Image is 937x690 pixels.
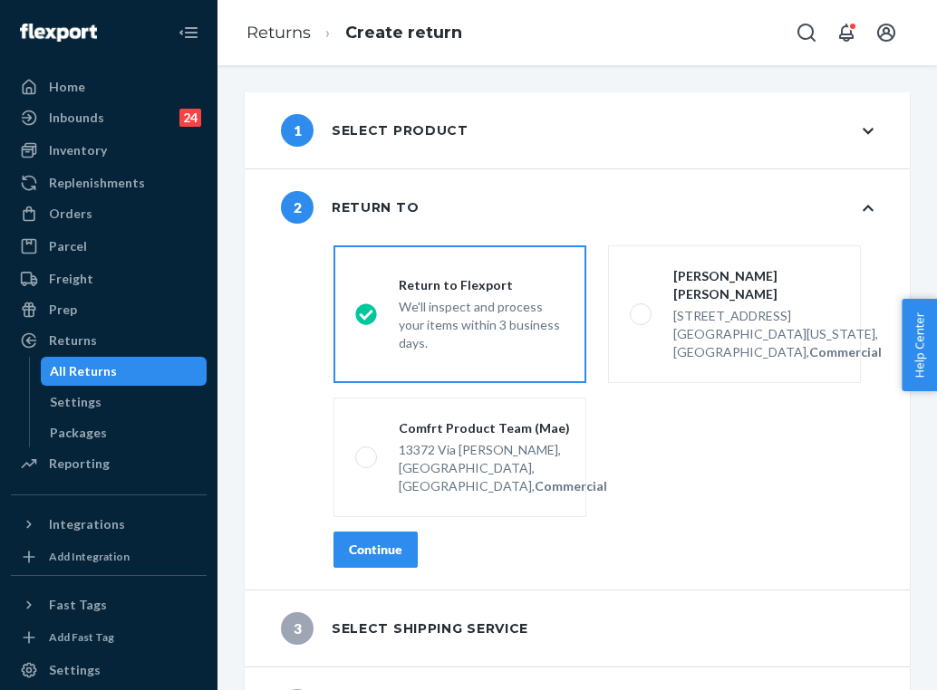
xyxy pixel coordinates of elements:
[399,276,565,294] div: Return to Flexport
[868,14,904,51] button: Open account menu
[179,109,201,127] div: 24
[41,388,208,417] a: Settings
[170,14,207,51] button: Close Navigation
[345,23,462,43] a: Create return
[49,301,77,319] div: Prep
[49,549,130,564] div: Add Integration
[828,14,865,51] button: Open notifications
[49,515,125,533] div: Integrations
[281,612,528,645] div: Select shipping service
[11,590,207,619] button: Fast Tags
[399,419,607,437] div: Comfrt Product Team (Mae)
[11,546,207,568] a: Add Integration
[11,449,207,478] a: Reporting
[49,596,107,614] div: Fast Tags
[20,24,97,42] img: Flexport logo
[902,299,937,391] button: Help Center
[281,114,314,147] span: 1
[49,174,145,192] div: Replenishments
[49,629,114,645] div: Add Fast Tag
[788,14,825,51] button: Open Search Box
[41,418,208,447] a: Packages
[232,6,477,60] ol: breadcrumbs
[11,656,207,685] a: Settings
[11,295,207,324] a: Prep
[809,344,882,359] strong: Commercial
[281,114,468,147] div: Select product
[11,136,207,165] a: Inventory
[11,326,207,355] a: Returns
[673,267,882,303] div: [PERSON_NAME] [PERSON_NAME]
[41,357,208,386] a: All Returns
[281,612,314,645] span: 3
[49,78,85,96] div: Home
[50,362,117,380] div: All Returns
[11,168,207,197] a: Replenishments
[333,532,418,568] button: Continue
[399,294,565,352] div: We'll inspect and process your items within 3 business days.
[11,510,207,539] button: Integrations
[11,232,207,261] a: Parcel
[49,455,110,473] div: Reporting
[49,661,101,679] div: Settings
[399,459,607,495] div: [GEOGRAPHIC_DATA], [GEOGRAPHIC_DATA],
[11,264,207,293] a: Freight
[349,541,402,559] div: Continue
[50,393,101,411] div: Settings
[399,441,607,459] div: 13372 Via [PERSON_NAME],
[281,191,419,224] div: Return to
[246,23,311,43] a: Returns
[673,325,882,361] div: [GEOGRAPHIC_DATA][US_STATE], [GEOGRAPHIC_DATA],
[673,307,882,325] div: [STREET_ADDRESS]
[535,478,607,494] strong: Commercial
[11,627,207,648] a: Add Fast Tag
[11,103,207,132] a: Inbounds24
[49,205,92,223] div: Orders
[11,72,207,101] a: Home
[49,331,97,350] div: Returns
[11,199,207,228] a: Orders
[49,237,87,255] div: Parcel
[49,109,104,127] div: Inbounds
[49,270,93,288] div: Freight
[49,141,107,159] div: Inventory
[50,424,107,442] div: Packages
[281,191,314,224] span: 2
